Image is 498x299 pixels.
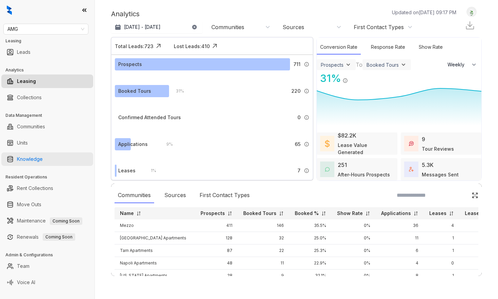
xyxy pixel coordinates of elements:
[472,192,478,199] img: Click Icon
[1,74,93,88] li: Leasing
[17,230,75,244] a: RenewalsComing Soon
[1,136,93,150] li: Units
[304,142,309,147] img: Info
[196,188,253,203] div: First Contact Types
[17,91,42,104] a: Collections
[1,152,93,166] li: Knowledge
[422,145,454,152] div: Tour Reviews
[111,21,203,33] button: [DATE] - [DATE]
[1,181,93,195] li: Rent Collections
[5,112,95,119] h3: Data Management
[195,219,238,232] td: 411
[409,167,414,172] img: TotalFum
[115,188,154,203] div: Communities
[413,211,418,216] img: sorting
[332,219,376,232] td: 0%
[429,210,447,217] p: Leases
[120,210,134,217] p: Name
[459,244,497,257] td: 1.0%
[332,270,376,282] td: 0%
[297,167,300,174] span: 7
[449,211,454,216] img: sorting
[422,135,425,143] div: 9
[459,232,497,244] td: 1.0%
[118,61,142,68] div: Prospects
[338,161,347,169] div: 251
[211,23,244,31] div: Communities
[443,59,481,71] button: Weekly
[115,232,195,244] td: [GEOGRAPHIC_DATA] Apartments
[325,140,330,148] img: LeaseValue
[115,244,195,257] td: Tam Apartments
[304,168,309,173] img: Info
[1,91,93,104] li: Collections
[7,24,84,34] span: AMG
[17,259,29,273] a: Team
[337,210,363,217] p: Show Rate
[1,45,93,59] li: Leads
[1,276,93,289] li: Voice AI
[279,211,284,216] img: sorting
[415,40,446,55] div: Show Rate
[424,232,459,244] td: 1
[365,211,370,216] img: sorting
[5,252,95,258] h3: Admin & Configurations
[243,210,276,217] p: Booked Tours
[289,219,332,232] td: 35.5%
[295,210,319,217] p: Booked %
[367,62,399,68] div: Booked Tours
[459,257,497,270] td: 0%
[115,219,195,232] td: Mezzo
[195,270,238,282] td: 28
[50,217,82,225] span: Coming Soon
[459,270,497,282] td: 4.0%
[17,276,35,289] a: Voice AI
[43,233,75,241] span: Coming Soon
[115,257,195,270] td: Napoli Apartments
[321,62,344,68] div: Prospects
[465,20,475,30] img: Download
[376,257,424,270] td: 4
[17,198,41,211] a: Move Outs
[368,40,409,55] div: Response Rate
[424,244,459,257] td: 1
[118,167,136,174] div: Leases
[409,141,414,146] img: TourReviews
[304,62,309,67] img: Info
[17,136,28,150] a: Units
[321,211,326,216] img: sorting
[201,210,225,217] p: Prospects
[424,270,459,282] td: 1
[7,5,12,15] img: logo
[118,87,151,95] div: Booked Tours
[348,72,358,82] img: Click Icon
[17,120,45,133] a: Communities
[293,61,300,68] span: 711
[115,270,195,282] td: [US_STATE] Apartments
[136,211,141,216] img: sorting
[376,270,424,282] td: 8
[338,131,356,140] div: $82.2K
[1,214,93,228] li: Maintenance
[289,232,332,244] td: 25.0%
[115,43,153,50] div: Total Leads: 723
[317,40,361,55] div: Conversion Rate
[195,232,238,244] td: 128
[465,210,484,217] p: Lease%
[210,41,220,51] img: Click Icon
[376,219,424,232] td: 36
[5,174,95,180] h3: Resident Operations
[17,45,30,59] a: Leads
[238,257,289,270] td: 11
[238,244,289,257] td: 22
[5,67,95,73] h3: Analytics
[1,120,93,133] li: Communities
[356,61,362,69] div: To
[1,198,93,211] li: Move Outs
[238,270,289,282] td: 9
[343,78,348,83] img: Info
[283,23,304,31] div: Sources
[1,259,93,273] li: Team
[354,23,404,31] div: First Contact Types
[118,114,181,121] div: Confirmed Attended Tours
